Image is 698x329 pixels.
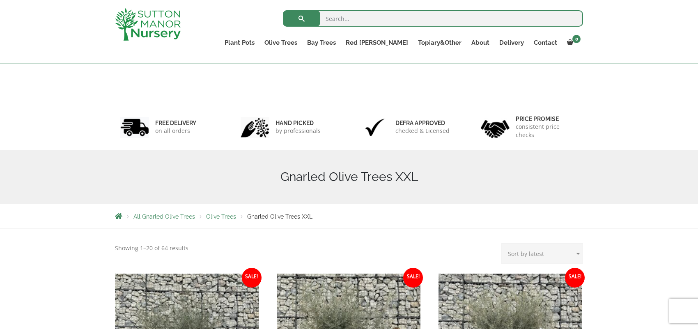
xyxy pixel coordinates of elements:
h6: FREE DELIVERY [155,119,196,127]
img: 4.jpg [481,115,510,140]
span: Sale! [565,268,585,288]
nav: Breadcrumbs [115,213,583,219]
a: Plant Pots [220,37,259,48]
a: Bay Trees [302,37,341,48]
img: logo [115,8,181,41]
p: by professionals [276,127,321,135]
h6: Price promise [516,115,578,123]
img: 1.jpg [120,117,149,138]
h6: Defra approved [395,119,450,127]
a: Olive Trees [206,213,236,220]
h6: hand picked [276,119,321,127]
p: on all orders [155,127,196,135]
p: checked & Licensed [395,127,450,135]
a: Olive Trees [259,37,302,48]
span: Sale! [403,268,423,288]
p: consistent price checks [516,123,578,139]
img: 3.jpg [360,117,389,138]
span: Sale! [242,268,262,288]
a: Red [PERSON_NAME] [341,37,413,48]
a: Contact [529,37,562,48]
select: Shop order [501,243,583,264]
input: Search... [283,10,583,27]
span: Gnarled Olive Trees XXL [247,213,312,220]
a: 0 [562,37,583,48]
p: Showing 1–20 of 64 results [115,243,188,253]
h1: Gnarled Olive Trees XXL [115,169,583,184]
a: All Gnarled Olive Trees [133,213,195,220]
span: 0 [572,35,581,43]
img: 2.jpg [241,117,269,138]
a: Topiary&Other [413,37,466,48]
a: Delivery [494,37,529,48]
a: About [466,37,494,48]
